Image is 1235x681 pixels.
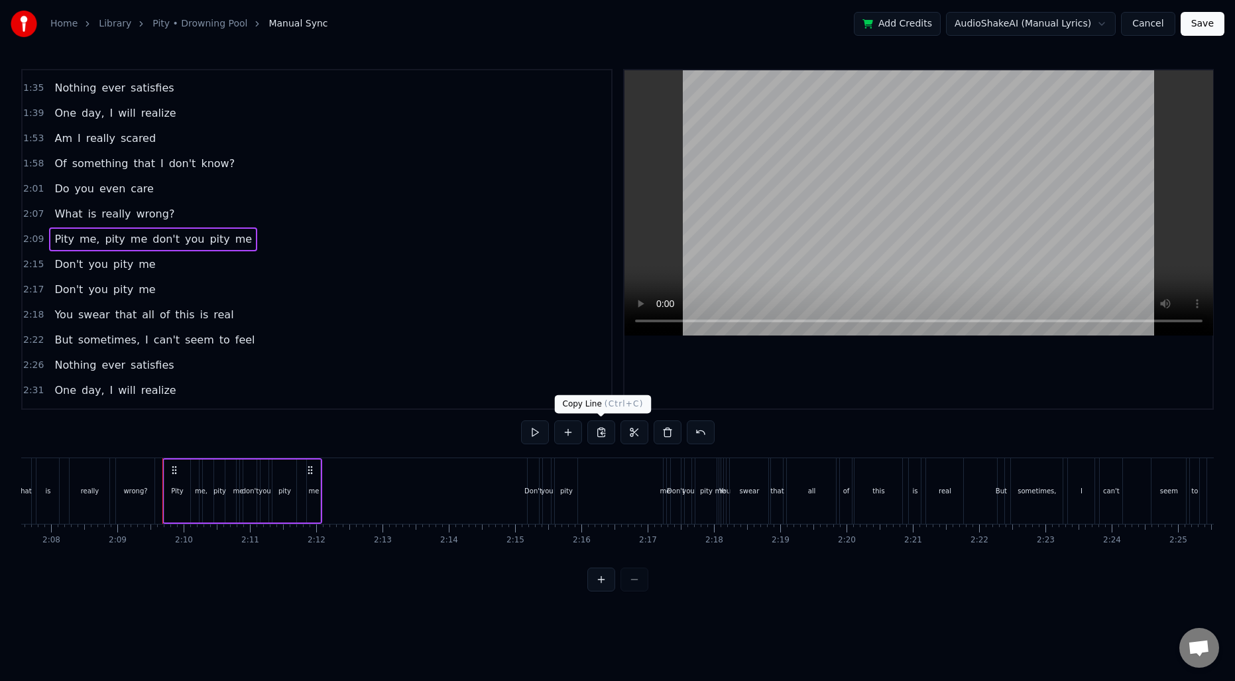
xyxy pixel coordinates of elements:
span: 2:07 [23,208,44,221]
span: 2:18 [23,308,44,322]
div: 2:20 [838,535,856,546]
div: can't [1103,486,1120,496]
span: something [71,156,130,171]
div: me [309,486,320,496]
div: 2:08 [42,535,60,546]
span: Don't [53,282,84,297]
div: 2:09 [109,535,127,546]
span: of [158,307,171,322]
div: you [682,486,694,496]
div: 2:23 [1037,535,1055,546]
span: Don't [53,408,84,423]
div: 2:10 [175,535,193,546]
span: me [137,257,156,272]
span: care [129,181,155,196]
div: that [770,486,784,496]
span: scared [119,131,157,146]
div: real [939,486,951,496]
div: pity [278,486,291,496]
span: will [117,383,137,398]
a: Library [99,17,131,31]
div: 2:24 [1103,535,1121,546]
span: 2:22 [23,334,44,347]
span: me! [137,408,161,423]
span: really [85,131,117,146]
div: swear [740,486,760,496]
span: 1:58 [23,157,44,170]
span: Don't [53,257,84,272]
span: pity [112,282,135,297]
span: 2:15 [23,258,44,271]
span: me [137,282,156,297]
div: 2:12 [308,535,325,546]
span: Pity [53,231,75,247]
span: You [53,307,74,322]
div: wrong? [123,486,147,496]
img: youka [11,11,37,37]
span: you [87,408,109,423]
span: pity [112,257,135,272]
span: you [87,282,109,297]
div: 2:11 [241,535,259,546]
span: day, [80,105,106,121]
span: day, [80,383,106,398]
span: realize [140,105,178,121]
div: Don't [667,486,685,496]
span: is [199,307,210,322]
span: 2:26 [23,359,44,372]
span: to [218,332,231,347]
span: pity [112,408,135,423]
span: can't [152,332,181,347]
span: know? [200,156,236,171]
div: What [14,486,31,496]
span: 2:01 [23,182,44,196]
div: really [81,486,99,496]
span: you [184,231,206,247]
span: satisfies [129,357,175,373]
span: even [98,181,127,196]
div: I [1081,486,1083,496]
span: pity [103,231,126,247]
div: pity [213,486,226,496]
span: One [53,383,78,398]
span: real [212,307,235,322]
span: Nothing [53,80,97,95]
div: 2:13 [374,535,392,546]
span: is [87,206,98,221]
span: me [129,231,148,247]
div: all [808,486,816,496]
div: Open chat [1179,628,1219,668]
div: But [996,486,1007,496]
span: Do [53,181,70,196]
span: I [159,156,165,171]
span: feel [234,332,257,347]
span: Manual Sync [268,17,327,31]
div: 2:16 [573,535,591,546]
span: this [174,307,196,322]
div: Pity [171,486,183,496]
div: me [660,486,671,496]
div: me [233,486,244,496]
span: 1:53 [23,132,44,145]
span: I [76,131,82,146]
div: 2:17 [639,535,657,546]
div: pity [700,486,713,496]
span: ever [100,357,127,373]
div: me [715,486,726,496]
div: seem [1160,486,1178,496]
div: 2:25 [1169,535,1187,546]
span: 2:09 [23,233,44,246]
span: realize [140,383,178,398]
span: sometimes, [77,332,141,347]
nav: breadcrumb [50,17,328,31]
span: One [53,105,78,121]
div: 2:22 [970,535,988,546]
button: Save [1181,12,1224,36]
div: me, [195,486,207,496]
span: me, [78,231,101,247]
span: you [74,181,95,196]
span: I [109,383,115,398]
span: 2:31 [23,384,44,397]
div: Don't [524,486,542,496]
span: you [87,257,109,272]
